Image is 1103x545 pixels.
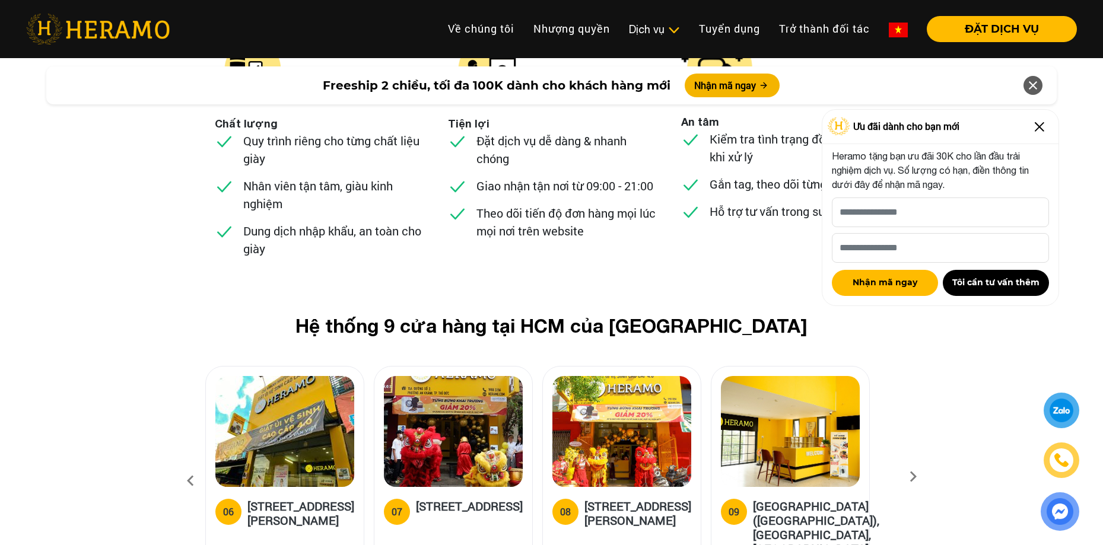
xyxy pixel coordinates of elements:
div: Dịch vụ [629,21,680,37]
div: 09 [729,505,739,519]
h2: Hệ thống 9 cửa hàng tại HCM của [GEOGRAPHIC_DATA] [224,314,879,337]
li: Tiện lợi [448,116,489,132]
a: ĐẶT DỊCH VỤ [917,24,1077,34]
img: checked.svg [448,132,467,151]
p: Hỗ trợ tư vấn trong suốt quá trình [710,202,885,220]
span: Ưu đãi dành cho bạn mới [853,119,959,133]
img: checked.svg [215,177,234,196]
h5: [STREET_ADDRESS][PERSON_NAME] [584,499,691,527]
button: Tôi cần tư vấn thêm [943,270,1049,296]
a: phone-icon [1045,444,1079,477]
div: 08 [560,505,571,519]
p: Kiểm tra tình trạng đồ trước & sau khi xử lý [710,130,889,165]
img: checked.svg [448,177,467,196]
img: checked.svg [215,222,234,241]
img: heramo-logo.png [26,14,170,44]
button: Nhận mã ngay [832,270,938,296]
p: Heramo tặng bạn ưu đãi 30K cho lần đầu trải nghiệm dịch vụ. Số lượng có hạn, điền thông tin dưới ... [832,149,1049,192]
img: heramo-314-le-van-viet-phuong-tang-nhon-phu-b-quan-9 [215,376,354,487]
img: checked.svg [681,130,700,149]
button: Nhận mã ngay [685,74,780,97]
img: heramo-398-duong-hoang-dieu-phuong-2-quan-4 [552,376,691,487]
img: checked.svg [215,132,234,151]
span: Freeship 2 chiều, tối đa 100K dành cho khách hàng mới [323,77,670,94]
p: Gắn tag, theo dõi từng đôi giày [710,175,871,193]
p: Đặt dịch vụ dễ dàng & nhanh chóng [476,132,656,167]
p: Theo dõi tiến độ đơn hàng mọi lúc mọi nơi trên website [476,204,656,240]
h5: [STREET_ADDRESS][PERSON_NAME] [247,499,354,527]
a: Nhượng quyền [524,16,619,42]
img: phone-icon [1054,452,1070,468]
p: Quy trình riêng cho từng chất liệu giày [243,132,422,167]
li: An tâm [681,114,719,130]
a: Trở thành đối tác [770,16,879,42]
img: heramo-parc-villa-dai-phuoc-island-dong-nai [721,376,860,487]
button: ĐẶT DỊCH VỤ [927,16,1077,42]
img: vn-flag.png [889,23,908,37]
div: 06 [223,505,234,519]
p: Dung dịch nhập khẩu, an toàn cho giày [243,222,422,257]
img: Logo [828,117,850,135]
p: Nhân viên tận tâm, giàu kinh nghiệm [243,177,422,212]
img: subToggleIcon [667,24,680,36]
img: heramo-15a-duong-so-2-phuong-an-khanh-thu-duc [384,376,523,487]
div: 07 [392,505,402,519]
h5: [STREET_ADDRESS] [416,499,523,522]
img: checked.svg [681,202,700,221]
a: Về chúng tôi [438,16,524,42]
img: checked.svg [448,204,467,223]
img: checked.svg [681,175,700,194]
p: Giao nhận tận nơi từ 09:00 - 21:00 [476,177,653,195]
li: Chất lượng [215,116,278,132]
a: Tuyển dụng [689,16,770,42]
img: Close [1030,117,1049,136]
